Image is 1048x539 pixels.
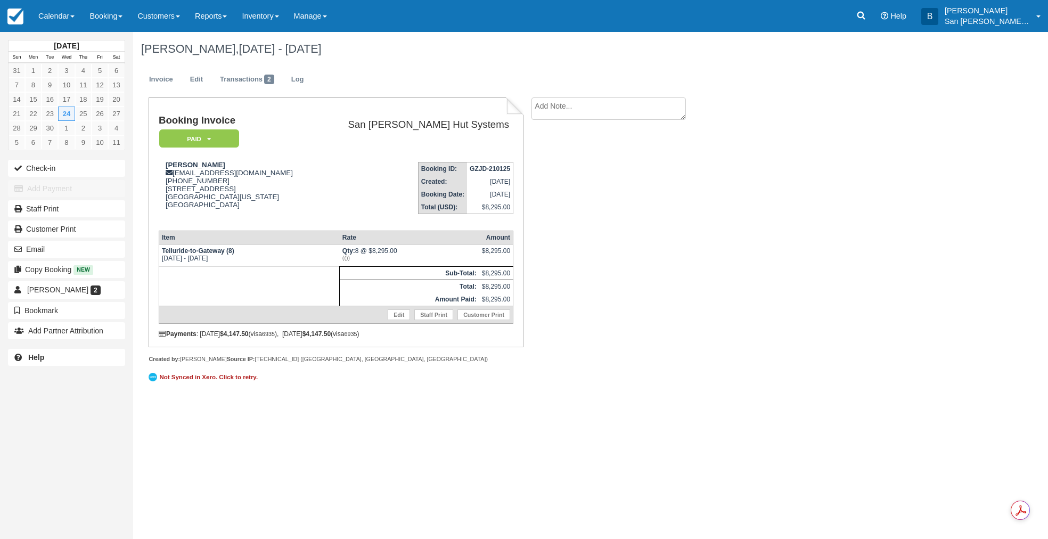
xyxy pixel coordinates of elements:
[457,309,510,320] a: Customer Print
[54,42,79,50] strong: [DATE]
[8,220,125,238] a: Customer Print
[149,356,180,362] strong: Created by:
[108,92,125,107] a: 20
[58,135,75,150] a: 8
[108,135,125,150] a: 11
[75,78,92,92] a: 11
[25,52,42,63] th: Mon
[141,43,911,55] h1: [PERSON_NAME],
[418,175,467,188] th: Created:
[58,52,75,63] th: Wed
[92,63,108,78] a: 5
[73,265,93,274] span: New
[92,78,108,92] a: 12
[212,69,282,90] a: Transactions2
[42,52,58,63] th: Tue
[8,261,125,278] button: Copy Booking New
[9,78,25,92] a: 7
[91,285,101,295] span: 2
[75,63,92,78] a: 4
[58,78,75,92] a: 10
[342,247,355,255] strong: Qty
[302,330,331,338] strong: $4,147.50
[25,63,42,78] a: 1
[28,353,44,362] b: Help
[414,309,453,320] a: Staff Print
[75,52,92,63] th: Thu
[108,107,125,121] a: 27
[467,201,513,214] td: $8,295.00
[945,16,1030,27] p: San [PERSON_NAME] Hut Systems
[8,180,125,197] button: Add Payment
[25,92,42,107] a: 15
[58,121,75,135] a: 1
[342,255,477,261] em: (())
[166,161,225,169] strong: [PERSON_NAME]
[159,231,339,244] th: Item
[108,52,125,63] th: Sat
[182,69,211,90] a: Edit
[42,78,58,92] a: 9
[108,78,125,92] a: 13
[320,119,509,130] h2: San [PERSON_NAME] Hut Systems
[239,42,321,55] span: [DATE] - [DATE]
[159,115,315,126] h1: Booking Invoice
[479,280,513,293] td: $8,295.00
[8,160,125,177] button: Check-in
[159,161,315,222] div: [EMAIL_ADDRESS][DOMAIN_NAME] [PHONE_NUMBER] [STREET_ADDRESS] [GEOGRAPHIC_DATA][US_STATE] [GEOGRAP...
[92,135,108,150] a: 10
[25,107,42,121] a: 22
[418,188,467,201] th: Booking Date:
[9,92,25,107] a: 14
[25,135,42,150] a: 6
[340,231,479,244] th: Rate
[42,121,58,135] a: 30
[42,92,58,107] a: 16
[25,121,42,135] a: 29
[42,107,58,121] a: 23
[9,107,25,121] a: 21
[162,247,234,255] strong: Telluride-to-Gateway (8)
[8,349,125,366] a: Help
[9,63,25,78] a: 31
[75,92,92,107] a: 18
[42,135,58,150] a: 7
[8,241,125,258] button: Email
[159,244,339,266] td: [DATE] - [DATE]
[418,162,467,176] th: Booking ID:
[890,12,906,20] span: Help
[58,92,75,107] a: 17
[945,5,1030,16] p: [PERSON_NAME]
[58,63,75,78] a: 3
[58,107,75,121] a: 24
[42,63,58,78] a: 2
[344,331,357,337] small: 6935
[467,188,513,201] td: [DATE]
[25,78,42,92] a: 8
[9,121,25,135] a: 28
[340,280,479,293] th: Total:
[7,9,23,24] img: checkfront-main-nav-mini-logo.png
[921,8,938,25] div: B
[149,371,260,383] a: Not Synced in Xero. Click to retry.
[108,63,125,78] a: 6
[141,69,181,90] a: Invoice
[9,52,25,63] th: Sun
[92,107,108,121] a: 26
[8,281,125,298] a: [PERSON_NAME] 2
[92,121,108,135] a: 3
[479,293,513,306] td: $8,295.00
[8,302,125,319] button: Bookmark
[340,293,479,306] th: Amount Paid:
[8,200,125,217] a: Staff Print
[159,330,196,338] strong: Payments
[227,356,255,362] strong: Source IP:
[479,266,513,280] td: $8,295.00
[467,175,513,188] td: [DATE]
[75,107,92,121] a: 25
[149,355,523,363] div: [PERSON_NAME] [TECHNICAL_ID] ([GEOGRAPHIC_DATA], [GEOGRAPHIC_DATA], [GEOGRAPHIC_DATA])
[92,52,108,63] th: Fri
[159,330,513,338] div: : [DATE] (visa ), [DATE] (visa )
[283,69,312,90] a: Log
[482,247,510,263] div: $8,295.00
